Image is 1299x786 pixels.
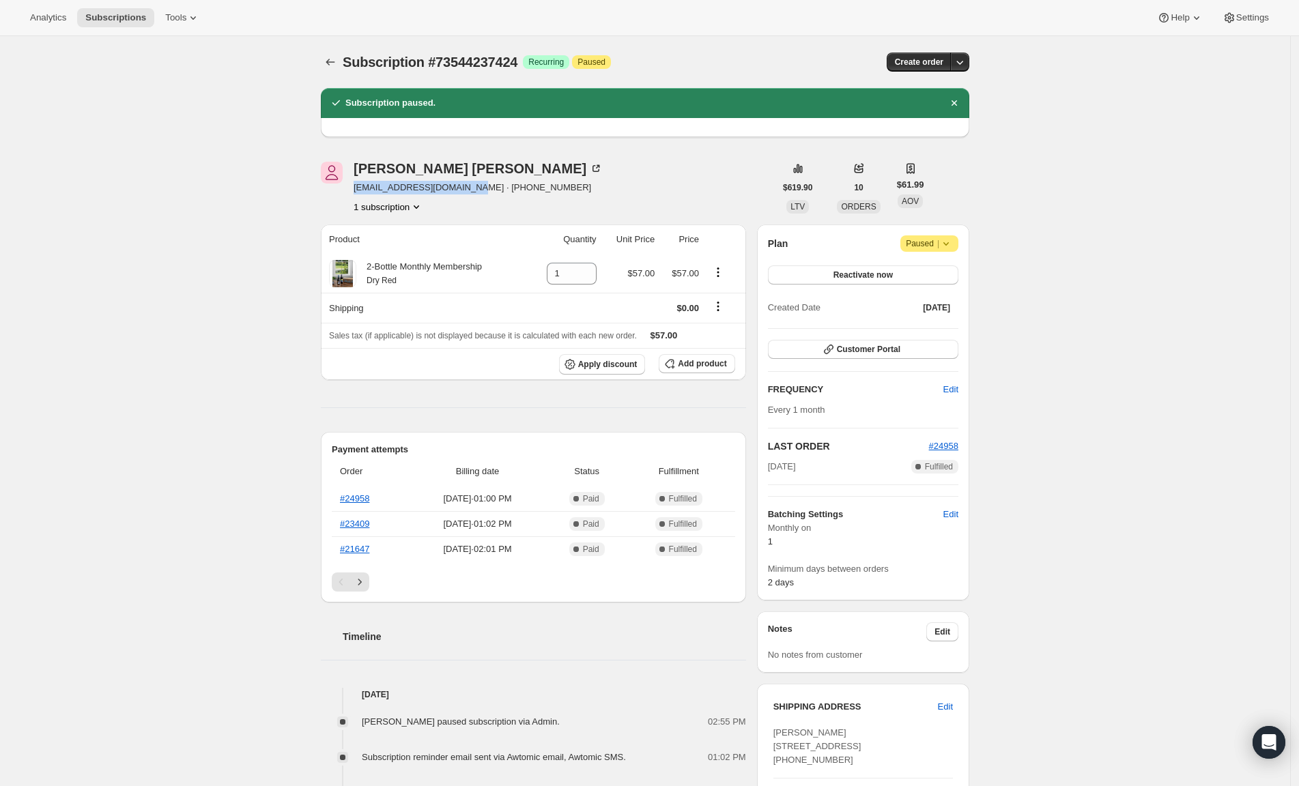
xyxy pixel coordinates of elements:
[340,493,369,504] a: #24958
[768,508,943,521] h6: Batching Settings
[897,178,924,192] span: $61.99
[321,293,528,323] th: Shipping
[887,53,952,72] button: Create order
[768,265,958,285] button: Reactivate now
[627,268,655,278] span: $57.00
[157,8,208,27] button: Tools
[943,508,958,521] span: Edit
[30,12,66,23] span: Analytics
[669,519,697,529] span: Fulfilled
[559,354,646,375] button: Apply discount
[926,622,958,641] button: Edit
[332,572,735,592] nav: Pagination
[707,299,729,314] button: Shipping actions
[362,752,626,762] span: Subscription reminder email sent via Awtomic email, Awtomic SMS.
[321,224,528,254] th: Product
[768,301,820,315] span: Created Date
[1253,726,1285,759] div: Open Intercom Messenger
[929,439,958,453] button: #24958
[895,57,943,68] span: Create order
[708,715,746,729] span: 02:55 PM
[332,443,735,456] h2: Payment attempts
[669,544,697,555] span: Fulfilled
[350,572,369,592] button: Next
[768,383,943,396] h2: FREQUENCY
[773,700,938,714] h3: SHIPPING ADDRESS
[321,53,340,72] button: Subscriptions
[676,303,699,313] span: $0.00
[768,536,773,547] span: 1
[340,544,369,554] a: #21647
[783,182,812,193] span: $619.90
[672,268,699,278] span: $57.00
[925,461,953,472] span: Fulfilled
[768,405,825,415] span: Every 1 month
[768,622,927,641] h3: Notes
[846,178,871,197] button: 10
[577,57,605,68] span: Paused
[356,260,482,287] div: 2-Bottle Monthly Membership
[332,456,408,486] th: Order
[854,182,863,193] span: 10
[768,650,863,660] span: No notes from customer
[1214,8,1277,27] button: Settings
[578,359,638,370] span: Apply discount
[768,237,788,250] h2: Plan
[528,224,600,254] th: Quantity
[22,8,74,27] button: Analytics
[412,465,543,478] span: Billing date
[768,577,794,587] span: 2 days
[837,344,900,355] span: Customer Portal
[934,626,950,637] span: Edit
[923,302,950,313] span: [DATE]
[943,383,958,396] span: Edit
[165,12,186,23] span: Tools
[651,330,678,340] span: $57.00
[321,162,343,184] span: Jill Eysaman-Walker
[343,55,517,70] span: Subscription #73544237424
[790,202,805,212] span: LTV
[707,265,729,280] button: Product actions
[583,493,599,504] span: Paid
[583,519,599,529] span: Paid
[833,270,893,280] span: Reactivate now
[412,492,543,506] span: [DATE] · 01:00 PM
[930,696,961,718] button: Edit
[768,460,796,474] span: [DATE]
[659,224,703,254] th: Price
[1236,12,1269,23] span: Settings
[340,519,369,529] a: #23409
[354,181,603,194] span: [EMAIL_ADDRESS][DOMAIN_NAME] · [PHONE_NUMBER]
[929,441,958,451] a: #24958
[768,340,958,359] button: Customer Portal
[768,439,929,453] h2: LAST ORDER
[362,716,560,727] span: [PERSON_NAME] paused subscription via Admin.
[935,504,967,525] button: Edit
[768,521,958,535] span: Monthly on
[902,196,919,206] span: AOV
[354,162,603,175] div: [PERSON_NAME] [PERSON_NAME]
[775,178,820,197] button: $619.90
[631,465,727,478] span: Fulfillment
[773,727,861,765] span: [PERSON_NAME] [STREET_ADDRESS] [PHONE_NUMBER]
[915,298,958,317] button: [DATE]
[552,465,623,478] span: Status
[938,700,953,714] span: Edit
[601,224,659,254] th: Unit Price
[85,12,146,23] span: Subscriptions
[412,517,543,531] span: [DATE] · 01:02 PM
[354,200,423,214] button: Product actions
[343,630,746,643] h2: Timeline
[329,331,637,340] span: Sales tax (if applicable) is not displayed because it is calculated with each new order.
[321,688,746,701] h4: [DATE]
[906,237,953,250] span: Paused
[935,379,967,401] button: Edit
[412,542,543,556] span: [DATE] · 02:01 PM
[345,96,436,110] h2: Subscription paused.
[678,358,726,369] span: Add product
[77,8,154,27] button: Subscriptions
[1149,8,1211,27] button: Help
[768,562,958,576] span: Minimum days between orders
[583,544,599,555] span: Paid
